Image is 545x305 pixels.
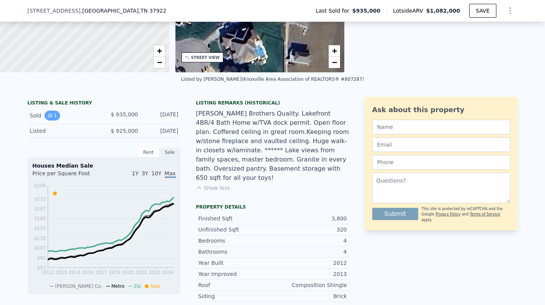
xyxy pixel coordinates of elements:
[154,45,165,57] a: Zoom in
[470,212,500,216] a: Terms of Service
[372,155,510,170] input: Phone
[134,284,141,289] span: Zip
[273,270,347,278] div: 2013
[142,170,148,176] span: 3Y
[196,109,349,183] div: [PERSON_NAME] Brothers Quality. Lakefront 4BR/4 Bath Home w/TVA dock permit. Open floor plan. Cof...
[138,147,159,157] div: Rent
[30,127,98,135] div: Listed
[144,127,178,135] div: [DATE]
[28,7,81,15] span: [STREET_ADDRESS]
[196,204,349,210] div: Property details
[28,100,181,108] div: LISTING & SALE HISTORY
[273,215,347,222] div: 3,800
[144,111,178,121] div: [DATE]
[426,8,460,14] span: $1,082,000
[162,270,173,275] tspan: 2024
[55,270,67,275] tspan: 2013
[181,77,364,82] div: Listed by [PERSON_NAME] (Knoxville Area Association of REALTORS® #807287)
[352,7,381,15] span: $935,000
[122,270,134,275] tspan: 2020
[198,292,273,300] div: Siding
[55,284,102,289] span: [PERSON_NAME] Co.
[372,120,510,134] input: Name
[329,45,340,57] a: Zoom in
[198,281,273,289] div: Roof
[132,170,138,176] span: 1Y
[69,270,80,275] tspan: 2014
[108,270,120,275] tspan: 2019
[111,284,124,289] span: Metro
[198,226,273,233] div: Unfinished Sqft
[329,57,340,68] a: Zoom out
[157,46,162,55] span: +
[37,255,46,261] tspan: $82
[273,281,347,289] div: Composition Shingle
[273,292,347,300] div: Brick
[157,57,162,67] span: −
[80,7,166,15] span: , [GEOGRAPHIC_DATA]
[34,245,46,251] tspan: $107
[198,248,273,256] div: Bathrooms
[273,259,347,267] div: 2012
[82,270,93,275] tspan: 2016
[165,170,176,178] span: Max
[273,237,347,245] div: 4
[135,270,147,275] tspan: 2022
[34,206,46,212] tspan: $207
[151,170,161,176] span: 10Y
[34,236,46,241] tspan: $132
[393,7,426,15] span: Lotside ARV
[198,215,273,222] div: Finished Sqft
[95,270,107,275] tspan: 2017
[139,8,166,14] span: , TN 37922
[332,46,337,55] span: +
[159,147,181,157] div: Sale
[469,4,496,18] button: SAVE
[316,7,352,15] span: Last Sold for
[37,265,46,271] tspan: $57
[30,111,98,121] div: Sold
[372,208,419,220] button: Submit
[198,259,273,267] div: Year Built
[502,3,518,18] button: Show Options
[111,111,138,117] span: $ 935,000
[196,184,230,192] button: Show less
[111,128,138,134] span: $ 925,000
[191,55,220,60] div: STREET VIEW
[34,196,46,202] tspan: $232
[42,270,54,275] tspan: 2012
[44,111,61,121] button: View historical data
[435,212,460,216] a: Privacy Policy
[33,162,176,170] div: Houses Median Sale
[150,284,160,289] span: Sale
[198,270,273,278] div: Year Improved
[273,226,347,233] div: 320
[34,183,46,188] tspan: $266
[273,248,347,256] div: 4
[421,206,510,223] div: This site is protected by reCAPTCHA and the Google and apply.
[196,100,349,106] div: Listing Remarks (Historical)
[148,270,160,275] tspan: 2023
[372,137,510,152] input: Email
[332,57,337,67] span: −
[33,170,104,182] div: Price per Square Foot
[34,226,46,231] tspan: $157
[372,104,510,115] div: Ask about this property
[198,237,273,245] div: Bedrooms
[34,216,46,221] tspan: $182
[154,57,165,68] a: Zoom out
